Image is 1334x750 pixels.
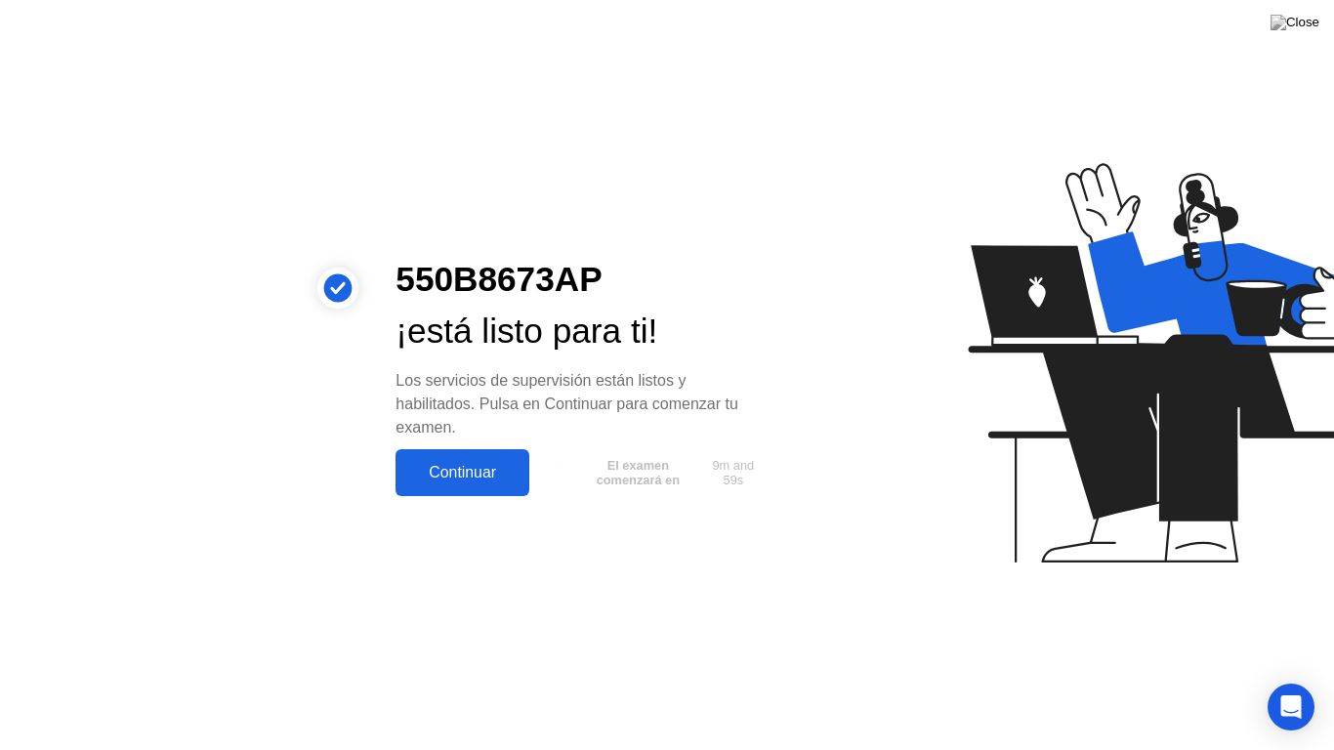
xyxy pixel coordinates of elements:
[539,454,769,491] button: El examen comenzará en9m and 59s
[396,369,769,439] div: Los servicios de supervisión están listos y habilitados. Pulsa en Continuar para comenzar tu examen.
[401,464,523,481] div: Continuar
[396,306,769,357] div: ¡está listo para ti!
[396,449,529,496] button: Continuar
[705,458,762,487] span: 9m and 59s
[1271,15,1319,30] img: Close
[396,254,769,306] div: 550B8673AP
[1268,684,1314,730] div: Open Intercom Messenger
